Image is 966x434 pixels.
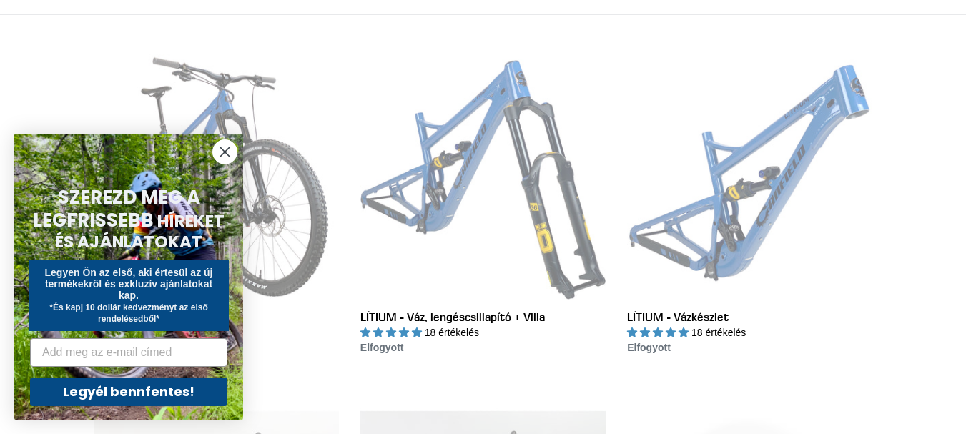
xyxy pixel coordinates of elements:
[49,302,207,324] font: *És kapj 10 dollár kedvezményt az első rendelésedből*
[63,383,194,400] font: Legyél bennfentes!
[30,378,227,406] button: Legyél bennfentes!
[55,209,225,253] font: HÍREKET ÉS AJÁNLATOKAT
[45,267,213,301] font: Legyen Ön az első, aki értesül az új termékekről és exkluzív ajánlatokat kap.
[212,139,237,164] button: Párbeszédpanel bezárása
[33,184,200,232] font: SZEREZD MEG A LEGFRISSEBB
[30,338,227,367] input: Add meg az e-mail címed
